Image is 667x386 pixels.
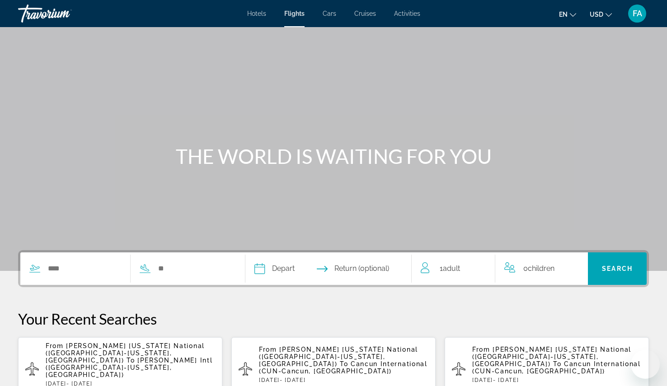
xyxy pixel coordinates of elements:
button: Select return date [317,252,389,285]
div: Search widget [20,252,647,285]
span: From [472,346,490,353]
button: Change currency [590,8,612,21]
span: Children [528,264,554,273]
button: Change language [559,8,576,21]
a: Activities [394,10,420,17]
p: Your Recent Searches [18,310,649,328]
a: Cars [323,10,336,17]
span: Search [602,265,633,272]
button: Search [588,252,647,285]
span: [PERSON_NAME] [US_STATE] National ([GEOGRAPHIC_DATA]-[US_STATE], [GEOGRAPHIC_DATA]) [472,346,631,367]
span: [PERSON_NAME] [US_STATE] National ([GEOGRAPHIC_DATA]-[US_STATE], [GEOGRAPHIC_DATA]) [259,346,418,367]
span: From [259,346,277,353]
span: To [127,357,135,364]
span: Adult [443,264,460,273]
span: FA [633,9,642,18]
span: Cancun International (CUN-Cancun, [GEOGRAPHIC_DATA]) [472,360,641,375]
h1: THE WORLD IS WAITING FOR YOU [164,144,503,168]
p: [DATE] - [DATE] [472,377,642,383]
span: To [553,360,561,367]
span: en [559,11,568,18]
a: Hotels [247,10,266,17]
button: Travelers: 1 adult, 0 children [412,252,588,285]
span: 0 [523,262,554,275]
span: 1 [440,262,460,275]
span: Cancun International (CUN-Cancun, [GEOGRAPHIC_DATA]) [259,360,427,375]
span: USD [590,11,603,18]
iframe: Button to launch messaging window [631,350,660,379]
span: [PERSON_NAME] Intl ([GEOGRAPHIC_DATA]-[US_STATE], [GEOGRAPHIC_DATA]) [46,357,212,378]
button: User Menu [625,4,649,23]
span: Return (optional) [334,262,389,275]
a: Cruises [354,10,376,17]
span: From [46,342,64,349]
a: Travorium [18,2,108,25]
span: To [340,360,348,367]
button: Select depart date [254,252,295,285]
span: [PERSON_NAME] [US_STATE] National ([GEOGRAPHIC_DATA]-[US_STATE], [GEOGRAPHIC_DATA]) [46,342,205,364]
a: Flights [284,10,305,17]
p: [DATE] - [DATE] [259,377,428,383]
